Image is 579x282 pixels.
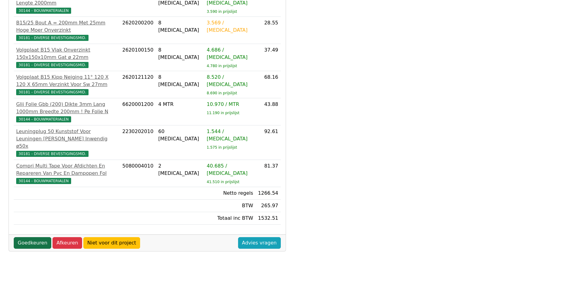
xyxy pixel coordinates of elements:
sub: 1.575 in prijslijst [207,145,237,150]
div: 8 [MEDICAL_DATA] [158,19,202,34]
td: 28.55 [255,17,280,44]
a: Compri Multi Tape Voor Afdichten En Repareren Van Pvc En Dampopen Fol30144 - BOUWMATERIALEN [16,162,118,184]
td: Netto regels [204,187,255,200]
sub: 3.590 in prijslijst [207,9,237,14]
a: Volgplaat B15 Kipp Neiging 11° 120 X 120 X 65mm Verzinkt Voor Sw 27mm30181 - DIVERSE BEVESTIGINGS... [16,74,118,96]
td: 6620001200 [120,98,156,125]
div: 3.569 / [MEDICAL_DATA] [207,19,253,34]
span: 30181 - DIVERSE BEVESTIGINGSMID. [16,151,89,157]
div: 2 [MEDICAL_DATA] [158,162,202,177]
div: Volgplaat B15 Kipp Neiging 11° 120 X 120 X 65mm Verzinkt Voor Sw 27mm [16,74,118,88]
td: 265.97 [255,200,280,212]
div: 8 [MEDICAL_DATA] [158,46,202,61]
span: 30181 - DIVERSE BEVESTIGINGSMID. [16,62,89,68]
div: Leuningplug 50 Kunststof Voor Leuningen [PERSON_NAME] Inwendig ø50x [16,128,118,150]
td: 68.16 [255,71,280,98]
div: 40.685 / [MEDICAL_DATA] [207,162,253,177]
a: Advies vragen [238,237,281,249]
div: 4.686 / [MEDICAL_DATA] [207,46,253,61]
td: Totaal inc BTW [204,212,255,225]
div: 4 MTR [158,101,202,108]
td: 81.37 [255,160,280,187]
td: 37.49 [255,44,280,71]
td: 92.61 [255,125,280,160]
td: 1532.51 [255,212,280,225]
span: 30181 - DIVERSE BEVESTIGINGSMID. [16,89,89,95]
div: B15/25 Bout A = 200mm Met 25mm Hoge Moer Onverzinkt [16,19,118,34]
div: 10.970 / MTR [207,101,253,108]
sub: 4.780 in prijslijst [207,64,237,68]
div: Compri Multi Tape Voor Afdichten En Repareren Van Pvc En Dampopen Fol [16,162,118,177]
span: 30144 - BOUWMATERIALEN [16,8,71,14]
td: BTW [204,200,255,212]
td: 2620200200 [120,17,156,44]
td: 2620100150 [120,44,156,71]
span: 30144 - BOUWMATERIALEN [16,116,71,122]
td: 5080004010 [120,160,156,187]
sub: 8.690 in prijslijst [207,91,237,95]
a: Niet voor dit project [83,237,140,249]
a: Leuningplug 50 Kunststof Voor Leuningen [PERSON_NAME] Inwendig ø50x30181 - DIVERSE BEVESTIGINGSMID. [16,128,118,157]
a: Volgplaat B15 Vlak Onverzinkt 150x150x10mm Gat ø 22mm30181 - DIVERSE BEVESTIGINGSMID. [16,46,118,68]
div: 8.520 / [MEDICAL_DATA] [207,74,253,88]
sub: 11.190 in prijslijst [207,111,239,115]
a: B15/25 Bout A = 200mm Met 25mm Hoge Moer Onverzinkt30181 - DIVERSE BEVESTIGINGSMID. [16,19,118,41]
div: 8 [MEDICAL_DATA] [158,74,202,88]
sub: 41.510 in prijslijst [207,180,239,184]
td: 1266.54 [255,187,280,200]
div: 60 [MEDICAL_DATA] [158,128,202,143]
a: Goedkeuren [14,237,51,249]
div: Volgplaat B15 Vlak Onverzinkt 150x150x10mm Gat ø 22mm [16,46,118,61]
td: 43.88 [255,98,280,125]
td: 2230202010 [120,125,156,160]
td: 2620121120 [120,71,156,98]
div: Glij Folie Gbb (200) Dikte 3mm Lang 1000mm Breedte 200mm ! Pe Folie N [16,101,118,115]
span: 30144 - BOUWMATERIALEN [16,178,71,184]
span: 30181 - DIVERSE BEVESTIGINGSMID. [16,35,89,41]
a: Glij Folie Gbb (200) Dikte 3mm Lang 1000mm Breedte 200mm ! Pe Folie N30144 - BOUWMATERIALEN [16,101,118,123]
a: Afkeuren [52,237,82,249]
div: 1.544 / [MEDICAL_DATA] [207,128,253,143]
